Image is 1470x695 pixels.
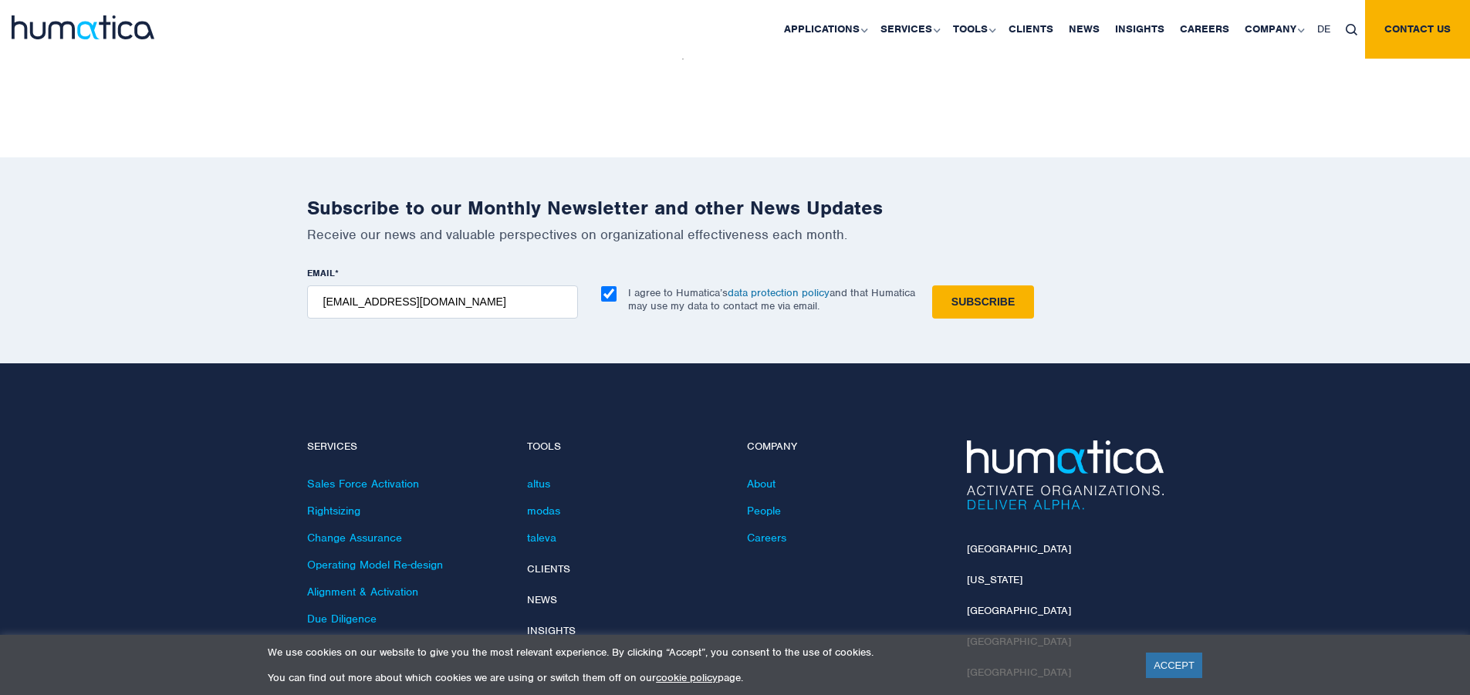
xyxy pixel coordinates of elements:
[527,593,557,606] a: News
[1146,653,1202,678] a: ACCEPT
[307,558,443,572] a: Operating Model Re-design
[307,285,578,319] input: name@company.com
[307,477,419,491] a: Sales Force Activation
[307,504,360,518] a: Rightsizing
[628,286,915,312] p: I agree to Humatica’s and that Humatica may use my data to contact me via email.
[307,267,335,279] span: EMAIL
[527,477,550,491] a: altus
[747,440,944,454] h4: Company
[747,531,786,545] a: Careers
[967,542,1071,555] a: [GEOGRAPHIC_DATA]
[307,440,504,454] h4: Services
[268,671,1127,684] p: You can find out more about which cookies we are using or switch them off on our page.
[728,286,830,299] a: data protection policy
[527,440,724,454] h4: Tools
[1317,22,1330,35] span: DE
[527,562,570,575] a: Clients
[527,504,560,518] a: modas
[268,646,1127,659] p: We use cookies on our website to give you the most relevant experience. By clicking “Accept”, you...
[527,531,556,545] a: taleva
[747,504,781,518] a: People
[307,612,377,626] a: Due Diligence
[307,226,1164,243] p: Receive our news and valuable perspectives on organizational effectiveness each month.
[12,15,154,39] img: logo
[967,573,1022,586] a: [US_STATE]
[1346,24,1357,35] img: search_icon
[601,286,617,302] input: I agree to Humatica’sdata protection policyand that Humatica may use my data to contact me via em...
[307,585,418,599] a: Alignment & Activation
[967,604,1071,617] a: [GEOGRAPHIC_DATA]
[967,440,1164,510] img: Humatica
[932,285,1034,319] input: Subscribe
[656,671,718,684] a: cookie policy
[527,624,576,637] a: Insights
[747,477,776,491] a: About
[307,196,1164,220] h2: Subscribe to our Monthly Newsletter and other News Updates
[307,531,402,545] a: Change Assurance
